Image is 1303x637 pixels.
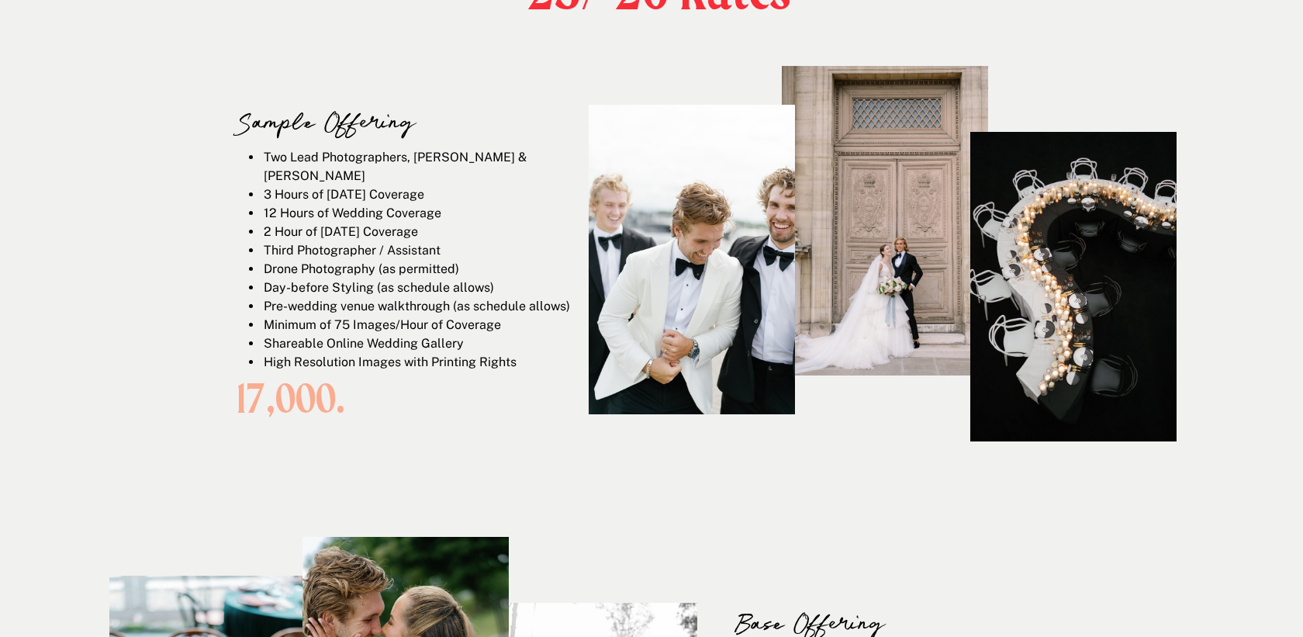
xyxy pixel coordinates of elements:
[237,377,438,421] h1: 17,000.
[262,260,578,279] li: Drone Photography (as permitted)
[262,279,578,297] li: Day-before Styling (as schedule allows)
[262,223,578,241] li: 2 Hour of [DATE] Coverage
[262,334,578,353] li: Shareable Online Wedding Gallery
[262,297,578,316] li: Pre-wedding venue walkthrough (as schedule allows)
[262,185,578,204] li: 3 Hours of [DATE] Coverage
[262,148,578,185] li: Two Lead Photographers, [PERSON_NAME] & [PERSON_NAME]
[262,204,578,223] li: 12 Hours of Wedding Coverage
[736,601,1135,632] p: Base Offering
[262,241,578,260] li: Third Photographer / Assistant
[262,316,578,334] li: Minimum of 75 Images/Hour of Coverage
[262,353,578,372] li: High Resolution Images with Printing Rights
[238,99,637,131] p: Sample Offering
